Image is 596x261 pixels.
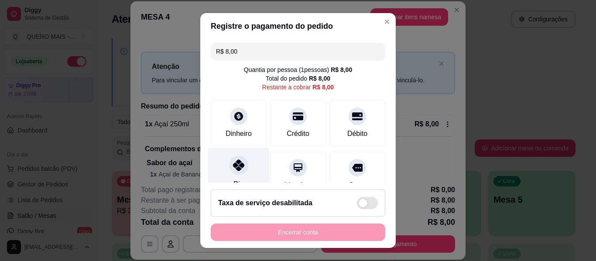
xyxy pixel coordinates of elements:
div: Total do pedido [266,74,330,83]
div: R$ 8,00 [309,74,330,83]
button: Close [380,15,394,29]
div: Outro [349,180,366,190]
header: Registre o pagamento do pedido [200,13,396,39]
div: Dinheiro [226,129,252,139]
div: Crédito [287,129,309,139]
div: Voucher [285,180,311,190]
div: Débito [347,129,367,139]
div: Pix [233,179,244,190]
h2: Taxa de serviço desabilitada [218,198,312,208]
div: Quantia por pessoa ( 1 pessoas) [244,65,352,74]
div: Restante a cobrar [262,83,334,92]
div: R$ 8,00 [331,65,352,74]
input: Ex.: hambúrguer de cordeiro [216,43,380,60]
div: R$ 8,00 [312,83,334,92]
